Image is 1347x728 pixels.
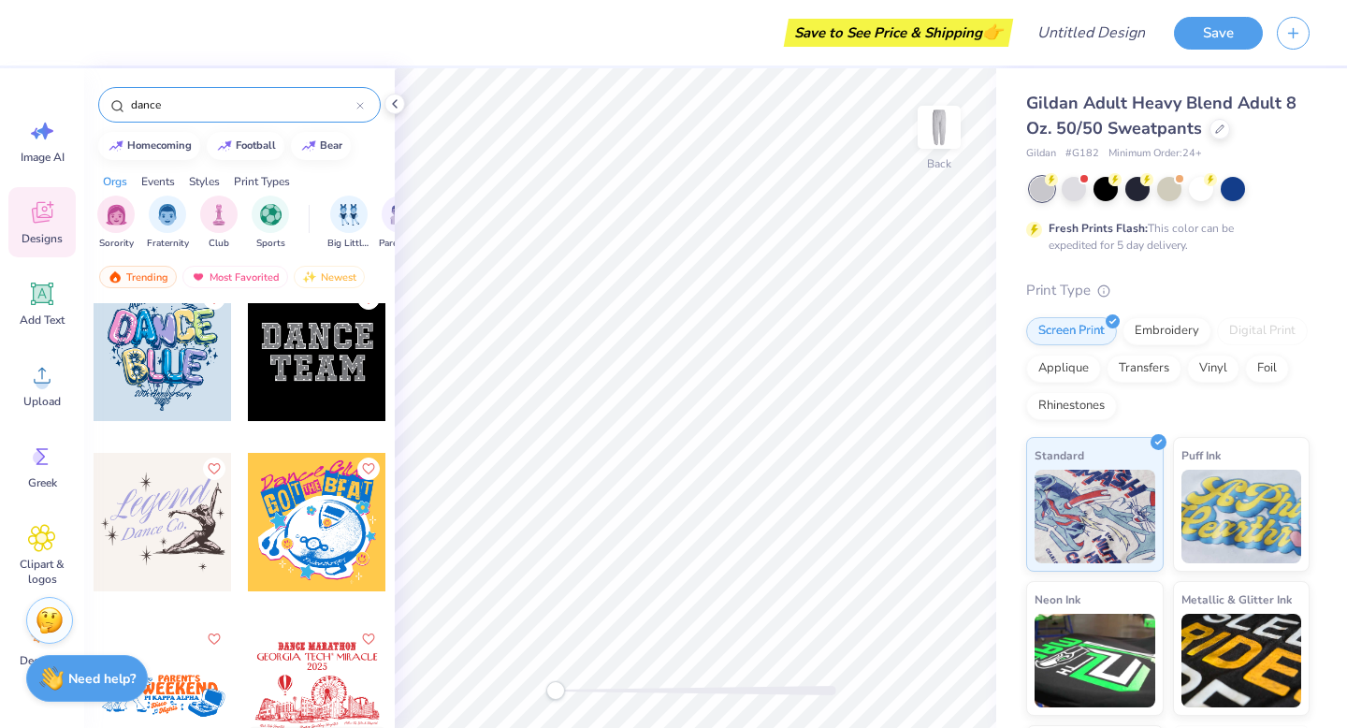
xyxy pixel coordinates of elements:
[1217,317,1308,345] div: Digital Print
[1245,355,1289,383] div: Foil
[1026,92,1296,139] span: Gildan Adult Heavy Blend Adult 8 Oz. 50/50 Sweatpants
[203,628,225,650] button: Like
[252,196,289,251] button: filter button
[1181,590,1292,609] span: Metallic & Glitter Ink
[982,21,1003,43] span: 👉
[1122,317,1211,345] div: Embroidery
[357,628,380,650] button: Like
[1026,317,1117,345] div: Screen Print
[1026,280,1310,301] div: Print Type
[97,196,135,251] button: filter button
[209,204,229,226] img: Club Image
[203,458,225,480] button: Like
[147,196,189,251] div: filter for Fraternity
[327,196,370,251] button: filter button
[1187,355,1239,383] div: Vinyl
[106,204,127,226] img: Sorority Image
[390,204,412,226] img: Parent's Weekend Image
[103,173,127,190] div: Orgs
[28,475,57,490] span: Greek
[157,204,178,226] img: Fraternity Image
[1035,614,1155,707] img: Neon Ink
[546,681,565,700] div: Accessibility label
[98,132,200,160] button: homecoming
[1065,146,1099,162] span: # G182
[920,109,958,146] img: Back
[191,270,206,284] img: most_fav.gif
[1022,14,1160,51] input: Untitled Design
[927,155,951,172] div: Back
[1026,355,1101,383] div: Applique
[68,670,136,688] strong: Need help?
[1049,220,1279,254] div: This color can be expedited for 5 day delivery.
[1107,355,1181,383] div: Transfers
[20,653,65,668] span: Decorate
[327,237,370,251] span: Big Little Reveal
[99,266,177,288] div: Trending
[1181,614,1302,707] img: Metallic & Glitter Ink
[1181,470,1302,563] img: Puff Ink
[182,266,288,288] div: Most Favorited
[22,231,63,246] span: Designs
[291,132,351,160] button: bear
[339,204,359,226] img: Big Little Reveal Image
[108,270,123,284] img: trending.gif
[302,270,317,284] img: newest.gif
[209,237,229,251] span: Club
[200,196,238,251] div: filter for Club
[99,237,134,251] span: Sorority
[379,237,422,251] span: Parent's Weekend
[294,266,365,288] div: Newest
[200,196,238,251] button: filter button
[234,173,290,190] div: Print Types
[109,140,123,152] img: trend_line.gif
[301,140,316,152] img: trend_line.gif
[1181,445,1221,465] span: Puff Ink
[207,132,284,160] button: football
[236,140,276,151] div: football
[256,237,285,251] span: Sports
[217,140,232,152] img: trend_line.gif
[1108,146,1202,162] span: Minimum Order: 24 +
[1035,470,1155,563] img: Standard
[147,237,189,251] span: Fraternity
[357,458,380,480] button: Like
[1049,221,1148,236] strong: Fresh Prints Flash:
[21,150,65,165] span: Image AI
[1174,17,1263,50] button: Save
[189,173,220,190] div: Styles
[379,196,422,251] div: filter for Parent's Weekend
[252,196,289,251] div: filter for Sports
[260,204,282,226] img: Sports Image
[1026,146,1056,162] span: Gildan
[1026,392,1117,420] div: Rhinestones
[127,140,192,151] div: homecoming
[147,196,189,251] button: filter button
[20,313,65,328] span: Add Text
[11,557,73,587] span: Clipart & logos
[1035,445,1084,465] span: Standard
[97,196,135,251] div: filter for Sorority
[23,394,61,409] span: Upload
[379,196,422,251] button: filter button
[1035,590,1080,609] span: Neon Ink
[320,140,342,151] div: bear
[789,19,1008,47] div: Save to See Price & Shipping
[129,95,356,114] input: Try "Alpha"
[327,196,370,251] div: filter for Big Little Reveal
[141,173,175,190] div: Events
